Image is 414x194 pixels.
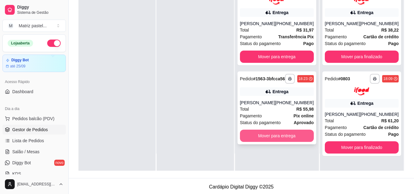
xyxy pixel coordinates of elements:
[47,40,61,47] button: Alterar Status
[10,64,25,69] article: até 25/09
[272,10,288,16] div: Entrega
[363,34,399,39] strong: Cartão de crédito
[325,111,360,117] div: [PERSON_NAME]
[2,2,66,17] a: DiggySistema de Gestão
[381,118,399,123] strong: R$ 61,20
[325,40,366,47] span: Status do pagamento
[240,119,281,126] span: Status do pagamento
[2,158,66,168] a: Diggy Botnovo
[2,104,66,114] div: Dia a dia
[294,120,313,125] strong: aprovado
[240,106,249,112] span: Total
[12,171,21,177] span: KDS
[12,160,31,166] span: Diggy Bot
[240,100,275,106] div: [PERSON_NAME]
[2,125,66,135] a: Gestor de Pedidos
[12,127,48,133] span: Gestor de Pedidos
[272,89,288,95] div: Entrega
[388,41,399,46] strong: Pago
[360,111,399,117] div: [PHONE_NUMBER]
[325,76,338,81] span: Pedido
[12,138,44,144] span: Lista de Pedidos
[2,114,66,124] button: Pedidos balcão (PDV)
[303,41,314,46] strong: Pago
[11,58,29,63] article: Diggy Bot
[240,40,281,47] span: Status do pagamento
[338,76,350,81] strong: # 0803
[2,177,66,192] button: [EMAIL_ADDRESS][DOMAIN_NAME]
[12,116,55,122] span: Pedidos balcão (PDV)
[2,169,66,179] a: KDS
[325,124,347,131] span: Pagamento
[325,51,399,63] button: Mover para finalizado
[253,76,285,81] strong: # 1563-3bfcca56
[240,112,262,119] span: Pagamento
[12,89,33,95] span: Dashboard
[363,125,399,130] strong: Cartão de crédito
[357,100,373,106] div: Entrega
[275,21,314,27] div: [PHONE_NUMBER]
[325,33,347,40] span: Pagamento
[325,21,360,27] div: [PERSON_NAME]
[8,40,33,47] div: Loja aberta
[2,77,66,87] div: Acesso Rápido
[296,28,314,32] strong: R$ 31,97
[2,55,66,72] a: Diggy Botaté 25/09
[360,21,399,27] div: [PHONE_NUMBER]
[17,182,56,187] span: [EMAIL_ADDRESS][DOMAIN_NAME]
[12,149,40,155] span: Salão / Mesas
[325,27,334,33] span: Total
[240,21,275,27] div: [PERSON_NAME]
[296,107,314,112] strong: R$ 55,98
[2,136,66,146] a: Lista de Pedidos
[240,76,253,81] span: Pedido
[325,117,334,124] span: Total
[240,130,314,142] button: Mover para entrega
[240,27,249,33] span: Total
[17,5,63,10] span: Diggy
[354,87,369,96] img: ifood
[19,23,47,29] div: Matriz pastel ...
[298,76,308,81] div: 18:23
[325,131,366,138] span: Status do pagamento
[294,113,314,118] strong: Pix online
[2,20,66,32] button: Select a team
[388,132,399,137] strong: Pago
[357,10,373,16] div: Entrega
[275,100,314,106] div: [PHONE_NUMBER]
[2,147,66,157] a: Salão / Mesas
[381,28,399,32] strong: R$ 38,22
[8,23,14,29] span: M
[2,87,66,97] a: Dashboard
[17,10,63,15] span: Sistema de Gestão
[383,76,393,81] div: 18:09
[240,51,314,63] button: Mover para entrega
[240,33,262,40] span: Pagamento
[278,34,314,39] strong: Transferência Pix
[325,141,399,154] button: Mover para finalizado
